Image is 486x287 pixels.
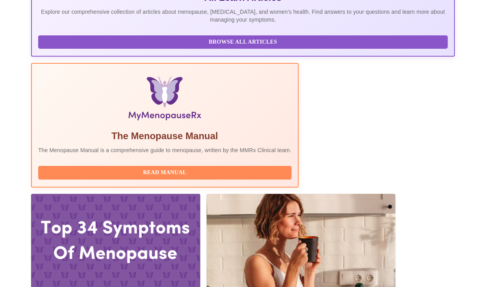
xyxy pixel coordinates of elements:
button: Read Manual [38,166,292,180]
a: Read Manual [38,169,294,175]
p: Explore our comprehensive collection of articles about menopause, [MEDICAL_DATA], and women's hea... [38,8,448,24]
p: The Menopause Manual is a comprehensive guide to menopause, written by the MMRx Clinical team. [38,146,292,154]
span: Browse All Articles [46,37,440,47]
h5: The Menopause Manual [38,130,292,142]
a: Browse All Articles [38,38,450,45]
img: Menopause Manual [78,76,251,123]
button: Browse All Articles [38,35,448,49]
span: Read Manual [46,168,284,178]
